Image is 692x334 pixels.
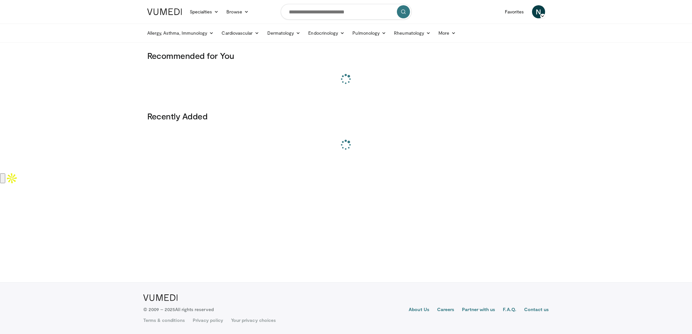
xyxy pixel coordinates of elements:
[501,5,528,18] a: Favorites
[231,317,276,324] a: Your privacy choices
[186,5,223,18] a: Specialties
[222,5,253,18] a: Browse
[147,111,545,121] h3: Recently Added
[218,26,263,40] a: Cardiovascular
[143,306,214,313] p: © 2009 – 2025
[143,294,178,301] img: VuMedi Logo
[193,317,223,324] a: Privacy policy
[263,26,305,40] a: Dermatology
[304,26,348,40] a: Endocrinology
[5,172,18,185] img: Apollo
[532,5,545,18] a: N
[462,306,495,314] a: Partner with us
[348,26,390,40] a: Pulmonology
[147,9,182,15] img: VuMedi Logo
[437,306,454,314] a: Careers
[281,4,412,20] input: Search topics, interventions
[175,307,213,312] span: All rights reserved
[390,26,435,40] a: Rheumatology
[409,306,429,314] a: About Us
[147,50,545,61] h3: Recommended for You
[435,26,460,40] a: More
[503,306,516,314] a: F.A.Q.
[143,26,218,40] a: Allergy, Asthma, Immunology
[143,317,185,324] a: Terms & conditions
[524,306,549,314] a: Contact us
